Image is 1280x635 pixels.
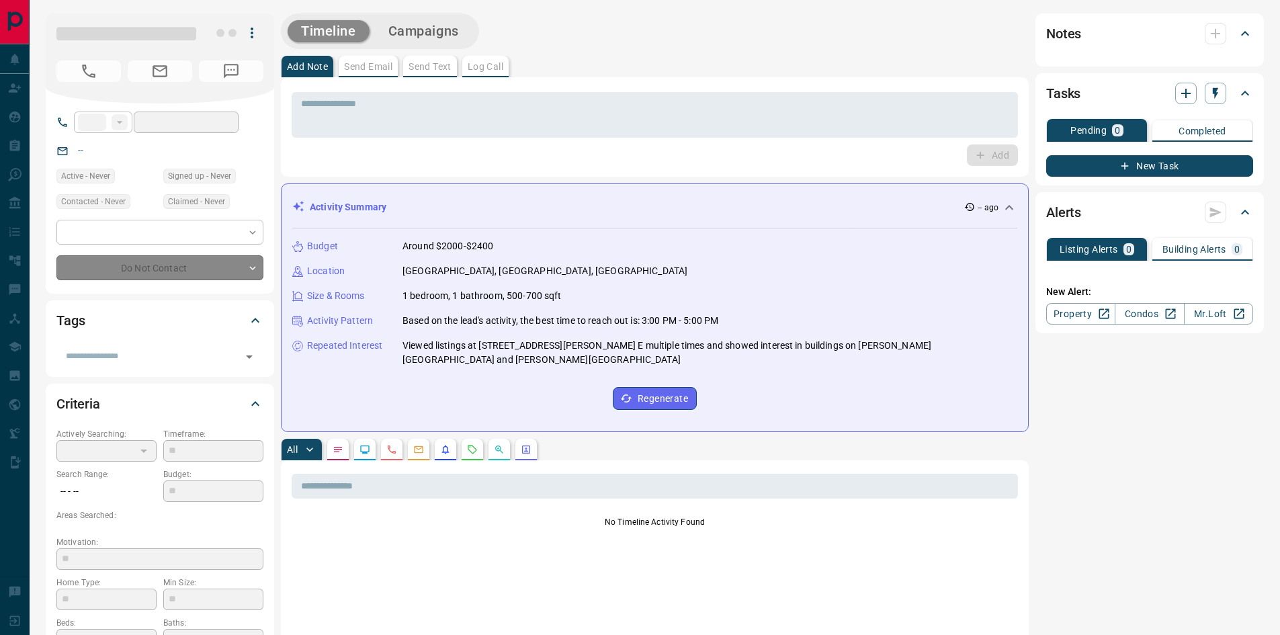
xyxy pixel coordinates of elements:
p: Budget: [163,468,263,480]
a: -- [78,145,83,156]
svg: Notes [333,444,343,455]
p: Repeated Interest [307,339,382,353]
p: Based on the lead's activity, the best time to reach out is: 3:00 PM - 5:00 PM [402,314,718,328]
p: Home Type: [56,577,157,589]
span: Claimed - Never [168,195,225,208]
span: Contacted - Never [61,195,126,208]
p: Baths: [163,617,263,629]
p: Actively Searching: [56,428,157,440]
div: Tasks [1046,77,1253,110]
h2: Notes [1046,23,1081,44]
svg: Calls [386,444,397,455]
p: 1 bedroom, 1 bathroom, 500-700 sqft [402,289,562,303]
svg: Emails [413,444,424,455]
p: Pending [1070,126,1107,135]
svg: Requests [467,444,478,455]
span: No Email [128,60,192,82]
h2: Alerts [1046,202,1081,223]
h2: Criteria [56,393,100,415]
svg: Listing Alerts [440,444,451,455]
button: Regenerate [613,387,697,410]
p: Location [307,264,345,278]
span: Active - Never [61,169,110,183]
a: Property [1046,303,1115,325]
span: Signed up - Never [168,169,231,183]
p: Completed [1179,126,1226,136]
svg: Lead Browsing Activity [359,444,370,455]
p: -- ago [978,202,998,214]
p: Min Size: [163,577,263,589]
p: Areas Searched: [56,509,263,521]
div: Alerts [1046,196,1253,228]
p: Timeframe: [163,428,263,440]
svg: Agent Actions [521,444,531,455]
p: All [287,445,298,454]
p: No Timeline Activity Found [292,516,1018,528]
p: Budget [307,239,338,253]
h2: Tags [56,310,85,331]
p: 0 [1126,245,1132,254]
p: Activity Pattern [307,314,373,328]
p: 0 [1234,245,1240,254]
p: Search Range: [56,468,157,480]
button: Open [240,347,259,366]
p: Viewed listings at [STREET_ADDRESS][PERSON_NAME] E multiple times and showed interest in building... [402,339,1017,367]
div: Tags [56,304,263,337]
span: No Number [56,60,121,82]
div: Criteria [56,388,263,420]
span: No Number [199,60,263,82]
div: Do Not Contact [56,255,263,280]
p: Building Alerts [1162,245,1226,254]
div: Notes [1046,17,1253,50]
p: [GEOGRAPHIC_DATA], [GEOGRAPHIC_DATA], [GEOGRAPHIC_DATA] [402,264,687,278]
p: Listing Alerts [1060,245,1118,254]
div: Activity Summary-- ago [292,195,1017,220]
p: 0 [1115,126,1120,135]
a: Mr.Loft [1184,303,1253,325]
h2: Tasks [1046,83,1080,104]
p: -- - -- [56,480,157,503]
p: New Alert: [1046,285,1253,299]
p: Activity Summary [310,200,386,214]
p: Beds: [56,617,157,629]
button: Timeline [288,20,370,42]
p: Motivation: [56,536,263,548]
button: Campaigns [375,20,472,42]
button: New Task [1046,155,1253,177]
a: Condos [1115,303,1184,325]
svg: Opportunities [494,444,505,455]
p: Size & Rooms [307,289,365,303]
p: Add Note [287,62,328,71]
p: Around $2000-$2400 [402,239,493,253]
